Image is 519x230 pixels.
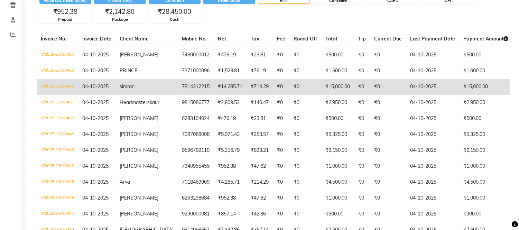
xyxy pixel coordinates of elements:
td: ₹0 [370,190,406,206]
td: ₹2,950.00 [321,95,354,111]
td: ₹0 [273,111,289,127]
span: 04-10-2025 [82,99,109,105]
td: ₹15,000.00 [459,79,512,95]
td: ₹0 [273,127,289,142]
td: ₹5,316.79 [214,142,247,158]
td: ₹0 [289,174,321,190]
span: Headmasters [120,99,150,105]
td: ₹0 [354,174,370,190]
td: ₹5,071.43 [214,127,247,142]
td: ₹214.29 [247,174,273,190]
span: PRINCE [120,67,137,74]
td: 04-10-2025 [406,190,459,206]
td: ₹5,325.00 [321,127,354,142]
span: Invoice No. [41,36,66,42]
td: ₹1,000.00 [321,158,354,174]
td: ₹0 [370,47,406,63]
td: ₹0 [289,63,321,79]
td: V/2025-26/10453 [37,63,78,79]
td: ₹0 [273,47,289,63]
td: ₹76.19 [247,63,273,79]
td: ₹42.86 [247,206,273,222]
span: Client Name [120,36,149,42]
td: ₹0 [289,127,321,142]
td: V/2025-26/10449 [37,127,78,142]
td: ₹0 [273,95,289,111]
td: ₹0 [354,111,370,127]
td: 7480000012 [178,47,214,63]
td: V/2025-26/10454 [37,47,78,63]
td: ₹714.29 [247,79,273,95]
td: ₹0 [273,79,289,95]
td: ₹140.47 [247,95,273,111]
td: 7371000096 [178,63,214,79]
td: ₹0 [289,206,321,222]
td: ₹500.00 [321,111,354,127]
td: ₹4,285.71 [214,174,247,190]
td: ₹0 [273,142,289,158]
span: Total [325,36,337,42]
span: Mobile No. [182,36,207,42]
td: ₹0 [354,127,370,142]
td: ₹1,000.00 [459,158,512,174]
td: ₹0 [289,142,321,158]
td: ₹0 [370,63,406,79]
td: V/2025-26/10447 [37,158,78,174]
td: ₹0 [289,111,321,127]
td: ₹0 [354,206,370,222]
td: ₹1,000.00 [321,190,354,206]
td: V/2025-26/10450 [37,111,78,127]
td: ₹2,809.53 [214,95,247,111]
td: 7087088008 [178,127,214,142]
td: 7340955455 [178,158,214,174]
td: 7814312215 [178,79,214,95]
span: Current Due [374,36,402,42]
td: ₹900.00 [459,206,512,222]
td: ₹253.57 [247,127,273,142]
td: ₹1,000.00 [459,190,512,206]
td: ₹952.38 [214,190,247,206]
td: ₹0 [354,47,370,63]
span: Fee [277,36,285,42]
td: ₹0 [370,174,406,190]
span: 04-10-2025 [82,163,109,169]
td: ₹0 [370,79,406,95]
td: ₹5,325.00 [459,127,512,142]
td: V/2025-26/10445 [37,190,78,206]
td: 04-10-2025 [406,127,459,142]
td: V/2025-26/10444 [37,206,78,222]
td: ₹23.81 [247,47,273,63]
div: ₹952.38 [40,7,91,17]
span: [PERSON_NAME] [120,115,158,121]
td: ₹0 [354,79,370,95]
span: kaur [150,99,159,105]
td: ₹0 [354,63,370,79]
td: ₹23.81 [247,111,273,127]
span: [PERSON_NAME] [120,163,158,169]
span: Arya [120,179,130,185]
td: V/2025-26/10451 [37,95,78,111]
td: ₹0 [273,174,289,190]
td: ₹0 [370,142,406,158]
td: 04-10-2025 [406,111,459,127]
div: Cash [149,17,200,22]
td: ₹476.19 [214,47,247,63]
td: 04-10-2025 [406,63,459,79]
td: ₹15,000.00 [321,79,354,95]
td: ₹0 [370,206,406,222]
span: [PERSON_NAME] [120,147,158,153]
td: ₹0 [370,111,406,127]
td: ₹476.19 [214,111,247,127]
td: ₹4,500.00 [321,174,354,190]
td: 9815086777 [178,95,214,111]
div: Prepaid [40,17,91,22]
td: ₹6,150.00 [459,142,512,158]
td: 04-10-2025 [406,47,459,63]
td: ₹0 [289,79,321,95]
td: 04-10-2025 [406,79,459,95]
td: 04-10-2025 [406,158,459,174]
td: ₹0 [273,206,289,222]
td: V/2025-26/10452 [37,79,78,95]
td: 04-10-2025 [406,174,459,190]
td: ₹0 [354,142,370,158]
